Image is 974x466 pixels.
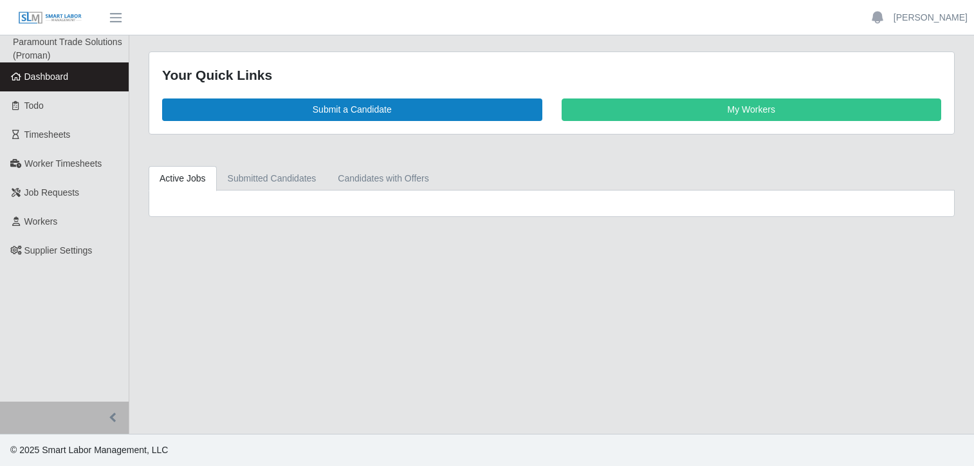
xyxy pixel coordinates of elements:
a: Submitted Candidates [217,166,327,191]
a: My Workers [562,98,942,121]
img: SLM Logo [18,11,82,25]
span: Dashboard [24,71,69,82]
span: Todo [24,100,44,111]
a: [PERSON_NAME] [894,11,968,24]
span: Supplier Settings [24,245,93,256]
div: Your Quick Links [162,65,941,86]
span: © 2025 Smart Labor Management, LLC [10,445,168,455]
span: Workers [24,216,58,227]
span: Worker Timesheets [24,158,102,169]
span: Job Requests [24,187,80,198]
span: Timesheets [24,129,71,140]
a: Active Jobs [149,166,217,191]
span: Paramount Trade Solutions (Proman) [13,37,122,61]
a: Submit a Candidate [162,98,542,121]
a: Candidates with Offers [327,166,439,191]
